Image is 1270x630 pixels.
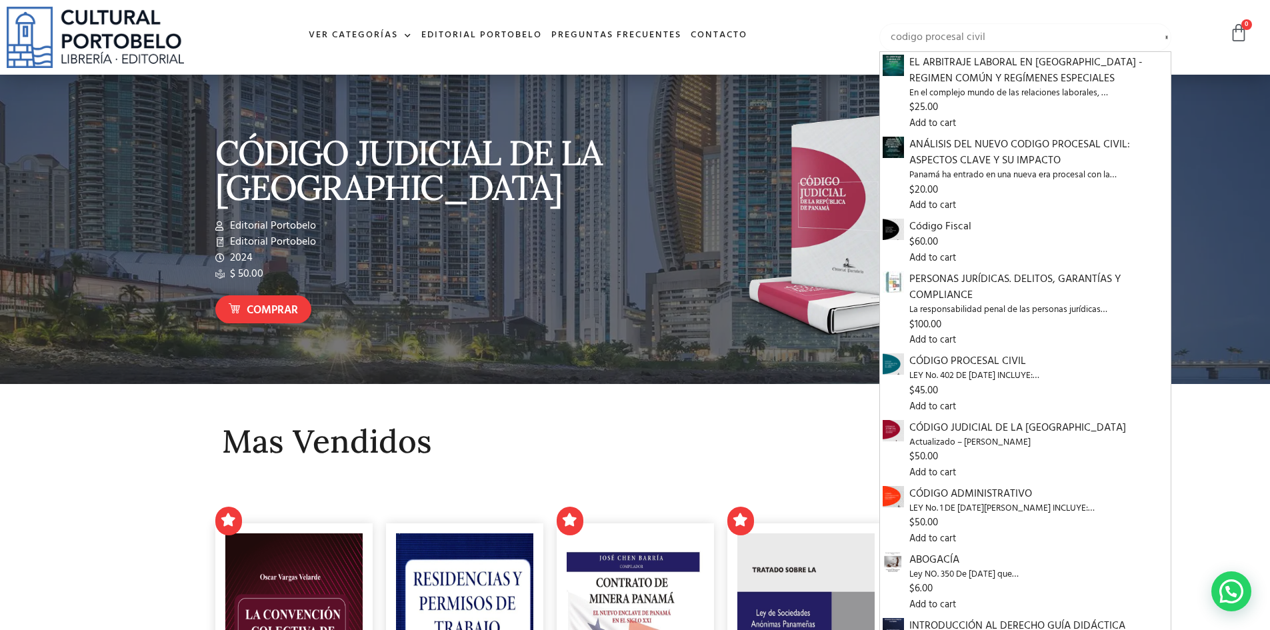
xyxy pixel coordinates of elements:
bdi: 25.00 [909,99,938,115]
a: Add to cart: “Código Fiscal” [909,251,956,266]
span: Panamá ha entrado en una nueva era procesal con la… [909,169,1169,182]
a: Código Fiscal$60.00 [909,219,1169,250]
a: CÓDIGO ADMINISTRATIVOLEY No. 1 DE [DATE][PERSON_NAME] INCLUYE:…$50.00 [909,486,1169,531]
span: Actualizado – [PERSON_NAME] [909,436,1169,449]
bdi: 50.00 [909,515,938,531]
a: Preguntas frecuentes [547,21,686,50]
a: EL ARBITRAJE LABORAL EN [GEOGRAPHIC_DATA] - REGIMEN COMÚN Y REGÍMENES ESPECIALESEn el complejo mu... [909,55,1169,115]
span: $ [909,99,915,115]
p: CÓDIGO JUDICIAL DE LA [GEOGRAPHIC_DATA] [215,135,629,205]
a: CÓDIGO PROCESAL CIVIL [883,355,904,373]
a: Add to cart: “ANÁLISIS DEL NUEVO CODIGO PROCESAL CIVIL: ASPECTOS CLAVE Y SU IMPACTO” [909,198,956,213]
a: Add to cart: “PERSONAS JURÍDICAS. DELITOS, GARANTÍAS Y COMPLIANCE” [909,333,956,348]
a: CÓDIGO ADMINISTRATIVO [883,488,904,505]
span: $ 50.00 [227,266,263,282]
span: $ [909,182,915,198]
a: Código Fiscal [883,221,904,238]
input: Búsqueda [879,23,1172,51]
bdi: 20.00 [909,182,938,198]
bdi: 6.00 [909,581,933,597]
a: ABOGACÍALey NO. 350 De [DATE] que…$6.00 [909,552,1169,597]
h2: Mas Vendidos [222,424,1049,459]
a: Add to cart: “EL ARBITRAJE LABORAL EN PANAMÁ - REGIMEN COMÚN Y REGÍMENES ESPECIALES” [909,116,956,131]
bdi: 50.00 [909,449,938,465]
span: $ [909,449,915,465]
span: Editorial Portobelo [227,234,316,250]
span: CÓDIGO ADMINISTRATIVO [909,486,1169,502]
span: 2024 [227,250,253,266]
img: Captura de pantalla 2025-09-02 115825 [883,137,904,158]
span: 0 [1241,19,1252,30]
span: LEY No. 402 DE [DATE] INCLUYE:… [909,369,1169,383]
bdi: 100.00 [909,317,941,333]
span: $ [909,317,915,333]
a: Add to cart: “CÓDIGO ADMINISTRATIVO” [909,531,956,547]
span: PERSONAS JURÍDICAS. DELITOS, GARANTÍAS Y COMPLIANCE [909,271,1169,303]
span: La responsabilidad penal de las personas jurídicas… [909,303,1169,317]
a: PERSONAS JURÍDICAS. DELITOS, GARANTÍAS Y COMPLIANCELa responsabilidad penal de las personas juríd... [909,271,1169,332]
span: Código Fiscal [909,219,1169,235]
img: CODIGO-JUDICIAL [883,420,904,441]
a: ABOGACÍA [883,554,904,571]
img: CD-000-PORTADA-CODIGO-FISCAL [883,219,904,240]
span: Comprar [247,302,298,319]
span: ANÁLISIS DEL NUEVO CODIGO PROCESAL CIVIL: ASPECTOS CLAVE Y SU IMPACTO [909,137,1169,169]
a: Editorial Portobelo [417,21,547,50]
div: Contactar por WhatsApp [1211,571,1251,611]
span: $ [909,234,915,250]
a: CÓDIGO JUDICIAL DE LA REPÚBLICA DE PANAMÁ [883,422,904,439]
a: Add to cart: “CÓDIGO JUDICIAL DE LA REPÚBLICA DE PANAMÁ” [909,465,956,481]
bdi: 45.00 [909,383,938,399]
img: 978-84-19580-30-6 [883,271,904,293]
a: Comprar [215,295,311,324]
span: CÓDIGO JUDICIAL DE LA [GEOGRAPHIC_DATA] [909,420,1169,436]
span: CÓDIGO PROCESAL CIVIL [909,353,1169,369]
a: Add to cart: “CÓDIGO PROCESAL CIVIL” [909,399,956,415]
a: 0 [1229,23,1248,43]
a: ANÁLISIS DEL NUEVO CODIGO PROCESAL CIVIL: ASPECTOS CLAVE Y SU IMPACTO [883,139,904,156]
img: ARBITRAJE-LABORAL-1 [883,55,904,76]
span: $ [909,581,915,597]
a: Add to cart: “ABOGACÍA” [909,597,956,613]
span: Ley NO. 350 De [DATE] que… [909,568,1169,581]
span: EL ARBITRAJE LABORAL EN [GEOGRAPHIC_DATA] - REGIMEN COMÚN Y REGÍMENES ESPECIALES [909,55,1169,87]
a: ANÁLISIS DEL NUEVO CODIGO PROCESAL CIVIL: ASPECTOS CLAVE Y SU IMPACTOPanamá ha entrado en una nue... [909,137,1169,197]
a: PERSONAS JURÍDICAS. DELITOS, GARANTÍAS Y COMPLIANCE [883,273,904,291]
img: CODIGO 00 PORTADA PROCESAL CIVIL _Mesa de trabajo 1 [883,353,904,375]
img: CODIGO 05 PORTADA ADMINISTRATIVO _Mesa de trabajo 1-01 [883,486,904,507]
span: LEY No. 1 DE [DATE][PERSON_NAME] INCLUYE:… [909,502,1169,515]
span: Editorial Portobelo [227,218,316,234]
bdi: 60.00 [909,234,938,250]
img: Captura de Pantalla 2023-07-06 a la(s) 3.07.47 p. m. [883,552,904,573]
a: CÓDIGO JUDICIAL DE LA [GEOGRAPHIC_DATA]Actualizado – [PERSON_NAME]$50.00 [909,420,1169,465]
span: En el complejo mundo de las relaciones laborales, … [909,87,1169,100]
span: $ [909,515,915,531]
a: Ver Categorías [304,21,417,50]
span: ABOGACÍA [909,552,1169,568]
a: EL ARBITRAJE LABORAL EN PANAMÁ - REGIMEN COMÚN Y REGÍMENES ESPECIALES [883,57,904,74]
span: $ [909,383,915,399]
a: Contacto [686,21,752,50]
a: CÓDIGO PROCESAL CIVILLEY No. 402 DE [DATE] INCLUYE:…$45.00 [909,353,1169,398]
